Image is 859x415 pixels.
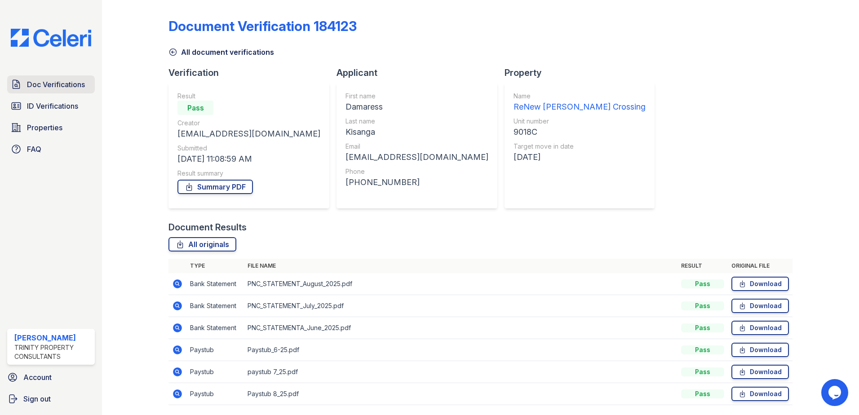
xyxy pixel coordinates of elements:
[345,92,488,101] div: First name
[27,122,62,133] span: Properties
[244,383,677,405] td: Paystub 8_25.pdf
[731,343,789,357] a: Download
[731,299,789,313] a: Download
[4,390,98,408] a: Sign out
[677,259,728,273] th: Result
[168,66,337,79] div: Verification
[186,383,244,405] td: Paystub
[681,389,724,398] div: Pass
[731,365,789,379] a: Download
[177,180,253,194] a: Summary PDF
[186,259,244,273] th: Type
[244,273,677,295] td: PNC_STATEMENT_August_2025.pdf
[177,153,320,165] div: [DATE] 11:08:59 AM
[186,295,244,317] td: Bank Statement
[514,92,646,101] div: Name
[186,317,244,339] td: Bank Statement
[244,317,677,339] td: PNC_STATEMENTA_June_2025.pdf
[681,279,724,288] div: Pass
[23,393,51,404] span: Sign out
[821,379,850,406] iframe: chat widget
[4,29,98,47] img: CE_Logo_Blue-a8612792a0a2168367f1c8372b55b34899dd931a85d93a1a3d3e32e68fde9ad4.png
[681,345,724,354] div: Pass
[681,367,724,376] div: Pass
[505,66,662,79] div: Property
[168,47,274,57] a: All document verifications
[514,126,646,138] div: 9018C
[345,101,488,113] div: Damaress
[186,339,244,361] td: Paystub
[345,176,488,189] div: [PHONE_NUMBER]
[186,273,244,295] td: Bank Statement
[731,277,789,291] a: Download
[514,117,646,126] div: Unit number
[514,142,646,151] div: Target move in date
[14,343,91,361] div: Trinity Property Consultants
[7,140,95,158] a: FAQ
[4,368,98,386] a: Account
[177,144,320,153] div: Submitted
[514,92,646,113] a: Name ReNew [PERSON_NAME] Crossing
[7,75,95,93] a: Doc Verifications
[186,361,244,383] td: Paystub
[731,387,789,401] a: Download
[7,97,95,115] a: ID Verifications
[514,151,646,163] div: [DATE]
[345,117,488,126] div: Last name
[177,169,320,178] div: Result summary
[27,79,85,90] span: Doc Verifications
[177,92,320,101] div: Result
[27,144,41,155] span: FAQ
[23,372,52,383] span: Account
[681,323,724,332] div: Pass
[244,339,677,361] td: Paystub_6-25.pdf
[177,119,320,128] div: Creator
[514,101,646,113] div: ReNew [PERSON_NAME] Crossing
[168,18,357,34] div: Document Verification 184123
[177,101,213,115] div: Pass
[244,259,677,273] th: File name
[345,142,488,151] div: Email
[345,126,488,138] div: Kisanga
[177,128,320,140] div: [EMAIL_ADDRESS][DOMAIN_NAME]
[337,66,505,79] div: Applicant
[168,221,247,234] div: Document Results
[27,101,78,111] span: ID Verifications
[681,301,724,310] div: Pass
[244,361,677,383] td: paystub 7_25.pdf
[168,237,236,252] a: All originals
[7,119,95,137] a: Properties
[731,321,789,335] a: Download
[345,151,488,163] div: [EMAIL_ADDRESS][DOMAIN_NAME]
[244,295,677,317] td: PNC_STATEMENT_July_2025.pdf
[728,259,793,273] th: Original file
[14,332,91,343] div: [PERSON_NAME]
[345,167,488,176] div: Phone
